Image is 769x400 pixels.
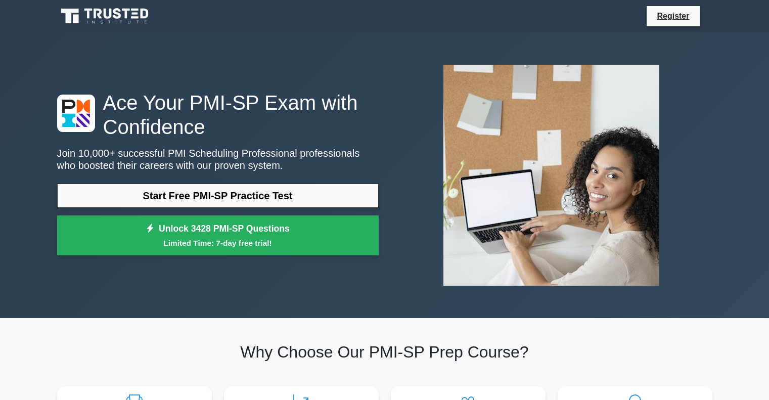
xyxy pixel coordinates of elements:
[57,184,379,208] a: Start Free PMI-SP Practice Test
[651,10,695,22] a: Register
[57,91,379,139] h1: Ace Your PMI-SP Exam with Confidence
[57,215,379,256] a: Unlock 3428 PMI-SP QuestionsLimited Time: 7-day free trial!
[57,342,712,362] h2: Why Choose Our PMI-SP Prep Course?
[70,237,366,249] small: Limited Time: 7-day free trial!
[57,147,379,171] p: Join 10,000+ successful PMI Scheduling Professional professionals who boosted their careers with ...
